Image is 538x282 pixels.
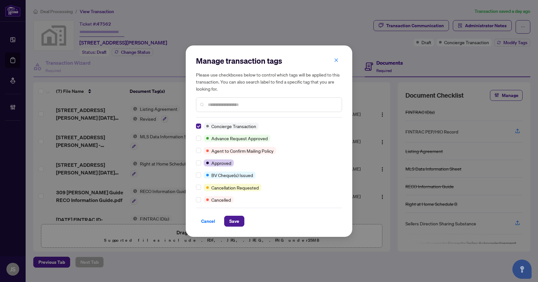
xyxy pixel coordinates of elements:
[196,56,342,66] h2: Manage transaction tags
[201,216,215,226] span: Cancel
[224,216,244,227] button: Save
[211,184,259,191] span: Cancellation Requested
[196,216,220,227] button: Cancel
[211,135,268,142] span: Advance Request Approved
[512,260,532,279] button: Open asap
[211,159,231,166] span: Approved
[211,123,256,130] span: Concierge Transaction
[334,58,338,62] span: close
[211,172,253,179] span: BV Cheque(s) Issued
[229,216,239,226] span: Save
[211,196,231,203] span: Cancelled
[196,71,342,92] h5: Please use checkboxes below to control which tags will be applied to this transaction. You can al...
[211,147,273,154] span: Agent to Confirm Mailing Policy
